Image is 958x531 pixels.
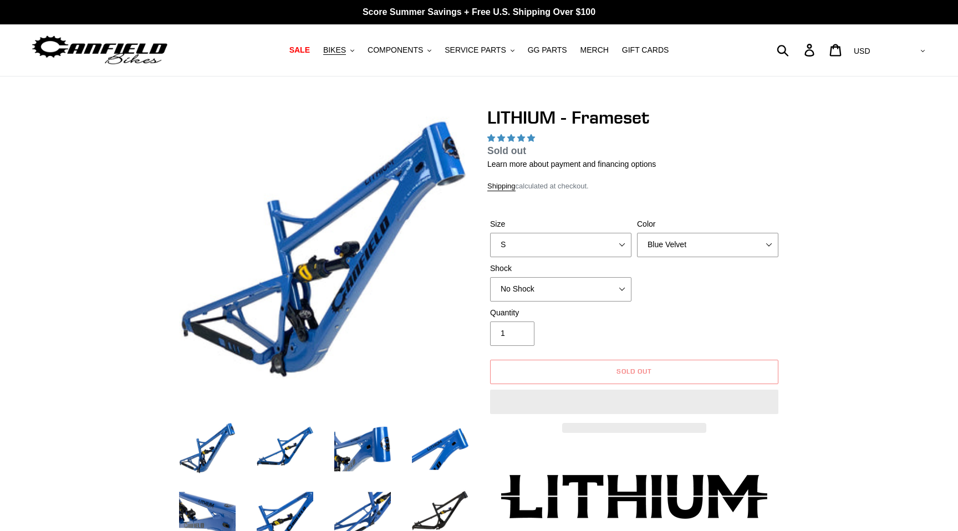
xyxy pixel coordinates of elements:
a: Learn more about payment and financing options [487,160,656,169]
span: GG PARTS [528,45,567,55]
img: Load image into Gallery viewer, LITHIUM - Frameset [410,418,471,479]
span: Sold out [616,367,652,375]
label: Shock [490,263,631,274]
span: GIFT CARDS [622,45,669,55]
h1: LITHIUM - Frameset [487,107,781,128]
a: MERCH [575,43,614,58]
img: LITHIUM - Frameset [179,109,468,399]
img: Load image into Gallery viewer, LITHIUM - Frameset [177,418,238,479]
a: GIFT CARDS [616,43,675,58]
input: Search [783,38,811,62]
button: SERVICE PARTS [439,43,519,58]
span: SERVICE PARTS [445,45,506,55]
span: 5.00 stars [487,134,537,142]
a: Shipping [487,182,516,191]
div: calculated at checkout. [487,181,781,192]
span: SALE [289,45,310,55]
a: SALE [284,43,315,58]
img: Canfield Bikes [30,33,169,68]
img: Load image into Gallery viewer, LITHIUM - Frameset [332,418,393,479]
span: BIKES [323,45,346,55]
button: COMPONENTS [362,43,437,58]
button: Sold out [490,360,778,384]
button: BIKES [318,43,360,58]
a: GG PARTS [522,43,573,58]
span: Sold out [487,145,526,156]
img: Lithium-Logo_480x480.png [501,474,767,519]
label: Color [637,218,778,230]
img: Load image into Gallery viewer, LITHIUM - Frameset [254,418,315,479]
label: Size [490,218,631,230]
span: MERCH [580,45,609,55]
label: Quantity [490,307,631,319]
span: COMPONENTS [368,45,423,55]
